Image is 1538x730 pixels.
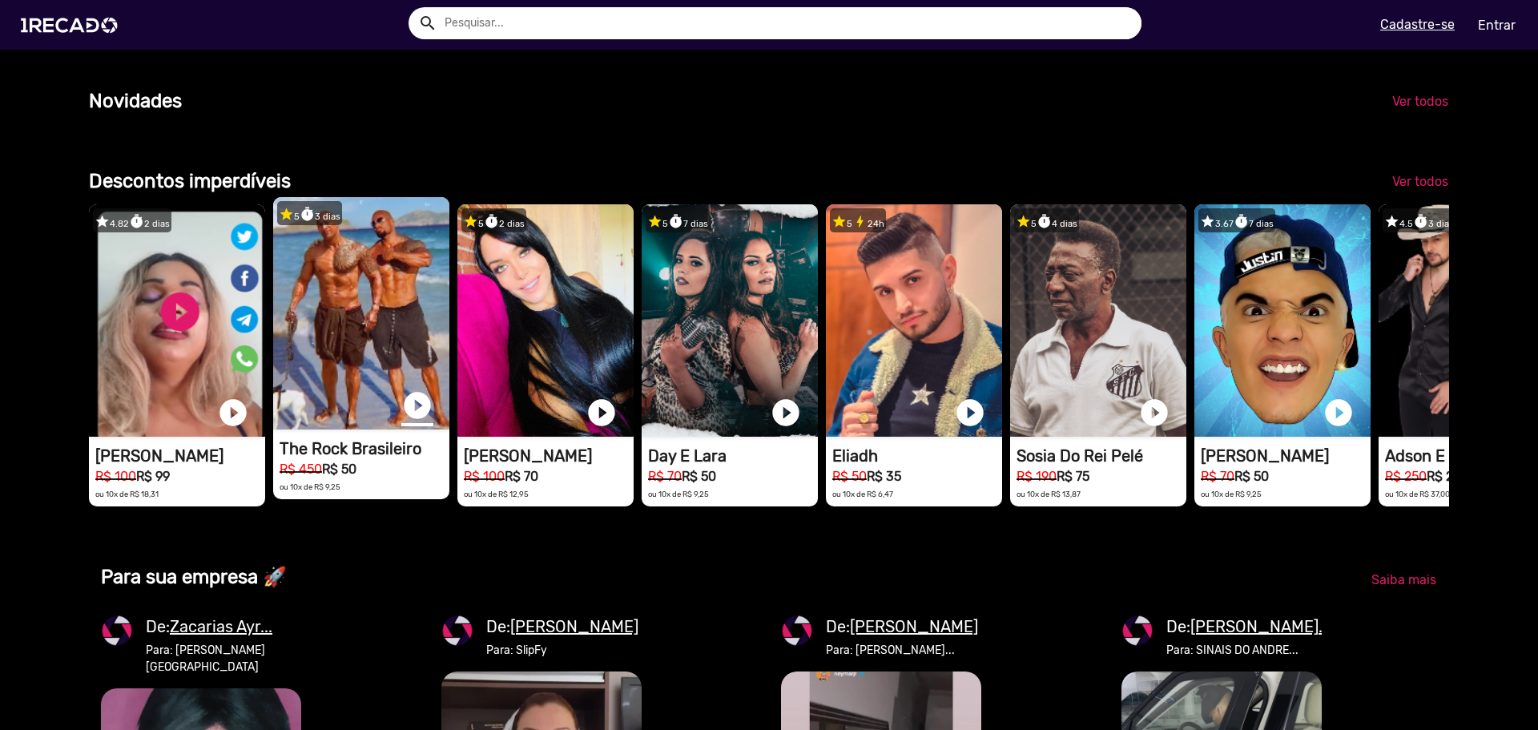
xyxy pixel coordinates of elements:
[95,446,265,466] h1: [PERSON_NAME]
[89,204,265,437] video: 1RECADO vídeos dedicados para fãs e empresas
[170,617,272,636] u: Zacarias Ayr...
[826,615,978,639] mat-card-title: De:
[1392,174,1448,189] span: Ver todos
[486,615,638,639] mat-card-title: De:
[1138,397,1170,429] a: play_circle_filled
[648,469,682,484] small: R$ 70
[1468,11,1526,39] a: Entrar
[1385,469,1427,484] small: R$ 250
[1166,615,1331,639] mat-card-title: De:
[136,469,170,484] b: R$ 99
[1057,469,1089,484] b: R$ 75
[1166,642,1331,659] mat-card-subtitle: Para: SINAIS DO ANDRE...
[1323,397,1355,429] a: play_circle_filled
[464,490,529,498] small: ou 10x de R$ 12,95
[867,469,901,484] b: R$ 35
[505,469,538,484] b: R$ 70
[401,389,433,421] a: play_circle_filled
[1392,94,1448,109] span: Ver todos
[280,439,449,458] h1: The Rock Brasileiro
[89,90,182,112] b: Novidades
[273,197,449,430] video: 1RECADO vídeos dedicados para fãs e empresas
[280,462,322,477] small: R$ 450
[146,642,301,676] mat-card-subtitle: Para: [PERSON_NAME][GEOGRAPHIC_DATA]
[1010,204,1186,437] video: 1RECADO vídeos dedicados para fãs e empresas
[1194,204,1371,437] video: 1RECADO vídeos dedicados para fãs e empresas
[826,204,1002,437] video: 1RECADO vídeos dedicados para fãs e empresas
[850,617,978,636] u: [PERSON_NAME]
[280,482,340,491] small: ou 10x de R$ 9,25
[832,469,867,484] small: R$ 50
[510,617,638,636] u: [PERSON_NAME]
[433,7,1141,39] input: Pesquisar...
[826,642,978,659] mat-card-subtitle: Para: [PERSON_NAME]...
[217,397,249,429] a: play_circle_filled
[648,490,709,498] small: ou 10x de R$ 9,25
[1017,469,1057,484] small: R$ 190
[413,8,441,36] button: Example home icon
[770,397,802,429] a: play_circle_filled
[1190,617,1331,636] u: [PERSON_NAME]...
[1371,572,1436,587] span: Saiba mais
[642,204,818,437] video: 1RECADO vídeos dedicados para fãs e empresas
[322,462,356,477] b: R$ 50
[464,446,634,466] h1: [PERSON_NAME]
[1017,490,1081,498] small: ou 10x de R$ 13,87
[1380,17,1455,32] u: Cadastre-se
[1201,469,1234,484] small: R$ 70
[1427,469,1469,484] b: R$ 200
[486,642,638,659] mat-card-subtitle: Para: SlipFy
[418,14,437,33] mat-icon: Example home icon
[648,446,818,466] h1: Day E Lara
[457,204,634,437] video: 1RECADO vídeos dedicados para fãs e empresas
[95,469,136,484] small: R$ 100
[1234,469,1269,484] b: R$ 50
[1385,490,1450,498] small: ou 10x de R$ 37,00
[146,615,301,639] mat-card-title: De:
[1201,490,1262,498] small: ou 10x de R$ 9,25
[682,469,716,484] b: R$ 50
[101,566,287,588] b: Para sua empresa 🚀
[1017,446,1186,466] h1: Sosia Do Rei Pelé
[95,490,159,498] small: ou 10x de R$ 18,31
[832,446,1002,466] h1: Eliadh
[586,397,618,429] a: play_circle_filled
[1201,446,1371,466] h1: [PERSON_NAME]
[832,490,893,498] small: ou 10x de R$ 6,47
[89,170,291,192] b: Descontos imperdíveis
[954,397,986,429] a: play_circle_filled
[464,469,505,484] small: R$ 100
